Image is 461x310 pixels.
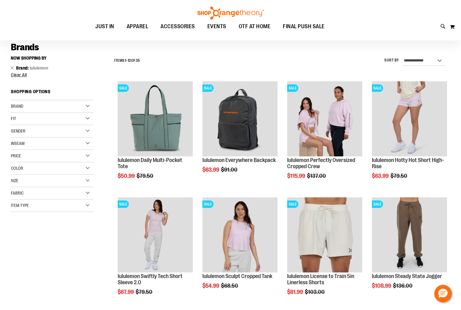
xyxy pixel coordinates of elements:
[287,289,304,295] span: $81.99
[127,20,148,34] span: APPAREL
[287,84,298,92] span: SALE
[118,197,193,272] img: lululemon Swiftly Tech Short Sleeve 2.0
[11,72,27,77] span: Clear All
[287,81,362,157] a: lululemon Perfectly Oversized Cropped CrewSALE
[136,58,140,63] span: 35
[384,58,399,63] label: Sort By
[11,191,24,195] span: Fabric
[202,200,214,208] span: SALE
[372,81,447,157] a: lululemon Hotty Hot Short High-RiseSALE
[202,283,220,289] span: $54.99
[118,200,129,208] span: SALE
[197,7,265,20] img: Shop Orangetheory
[202,167,220,173] span: $63.99
[372,273,442,279] a: lululemon Steady State Jogger
[372,81,447,156] img: lululemon Hotty Hot Short High-Rise
[118,197,193,273] a: lululemon Swiftly Tech Short Sleeve 2.0SALE
[287,273,354,285] a: lululemon License to Train 5in Linerless Shorts
[202,273,272,279] a: lululemon Sculpt Cropped Tank
[30,65,48,70] span: lululemon
[393,283,414,289] span: $136.00
[160,20,195,34] span: ACCESSORIES
[11,73,93,77] a: Clear All
[11,104,23,109] span: Brand
[11,53,50,63] button: Now Shopping by
[434,285,452,302] button: Hello, have a question? Let’s chat.
[136,289,153,295] span: $79.50
[120,20,155,34] a: APPAREL
[118,289,135,295] span: $67.99
[118,157,182,169] a: lululemon Daily Multi-Pocket Tote
[372,157,444,169] a: lululemon Hotty Hot Short High-Rise
[372,84,383,92] span: SALE
[89,20,120,34] a: JUST IN
[283,20,325,34] span: FINAL PUSH SALE
[369,194,450,305] div: product
[369,78,450,195] div: product
[277,20,331,34] a: FINAL PUSH SALE
[221,283,239,289] span: $68.50
[11,178,18,183] span: Size
[199,194,281,305] div: product
[207,20,226,34] span: EVENTS
[372,283,392,289] span: $108.99
[114,56,140,65] h2: Items - of
[118,273,183,285] a: lululemon Swiftly Tech Short Sleeve 2.0
[287,81,362,156] img: lululemon Perfectly Oversized Cropped Crew
[305,289,326,295] span: $103.00
[202,157,276,163] a: lululemon Everywhere Backpack
[372,197,447,273] a: lululemon Steady State JoggerSALE
[391,173,408,179] span: $79.50
[11,128,25,133] span: Gender
[202,197,278,272] img: lululemon Sculpt Cropped Tank
[11,203,29,208] span: Item Type
[11,166,23,171] span: Color
[115,78,196,195] div: product
[201,20,233,34] a: EVENTS
[287,197,362,273] a: lululemon License to Train 5in Linerless ShortsSALE
[372,173,390,179] span: $63.99
[239,20,271,34] span: OTF AT HOME
[118,81,193,157] a: lululemon Daily Multi-Pocket ToteSALE
[11,141,25,146] span: Inseam
[118,84,129,92] span: SALE
[154,20,201,34] a: ACCESSORIES
[233,20,277,34] a: OTF AT HOME
[287,200,298,208] span: SALE
[307,173,327,179] span: $137.00
[287,173,306,179] span: $115.99
[199,78,281,189] div: product
[202,84,214,92] span: SALE
[16,65,30,70] span: Brand
[125,58,126,63] span: 1
[221,167,238,173] span: $91.00
[372,197,447,272] img: lululemon Steady State Jogger
[11,116,16,121] span: Fit
[284,78,365,195] div: product
[287,197,362,272] img: lululemon License to Train 5in Linerless Shorts
[95,20,114,34] span: JUST IN
[372,200,383,208] span: SALE
[118,173,136,179] span: $50.99
[11,153,21,158] span: Price
[202,197,278,273] a: lululemon Sculpt Cropped TankSALE
[11,86,93,100] strong: Shopping Options
[137,173,154,179] span: $79.50
[287,157,355,169] a: lululemon Perfectly Oversized Cropped Crew
[128,58,131,63] span: 12
[118,81,193,156] img: lululemon Daily Multi-Pocket Tote
[202,81,278,157] a: lululemon Everywhere BackpackSALE
[202,81,278,156] img: lululemon Everywhere Backpack
[11,42,39,52] span: Brands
